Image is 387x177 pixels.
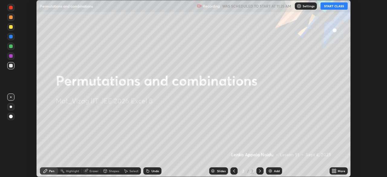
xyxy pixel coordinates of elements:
div: Shapes [109,169,119,172]
p: Settings [303,5,314,8]
p: Permutations and combinations [40,4,93,8]
div: Pen [49,169,54,172]
button: START CLASS [320,2,348,10]
div: Eraser [89,169,99,172]
p: Recording [203,4,220,8]
div: Undo [151,169,159,172]
div: 2 [250,168,254,174]
div: Add [274,169,280,172]
div: / [247,169,249,173]
div: 2 [240,169,246,173]
h5: WAS SCHEDULED TO START AT 11:25 AM [222,3,291,9]
img: add-slide-button [268,169,273,173]
img: recording.375f2c34.svg [197,4,202,8]
div: Select [129,169,138,172]
div: More [338,169,345,172]
img: class-settings-icons [297,4,301,8]
div: Slides [217,169,226,172]
div: Highlight [66,169,79,172]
